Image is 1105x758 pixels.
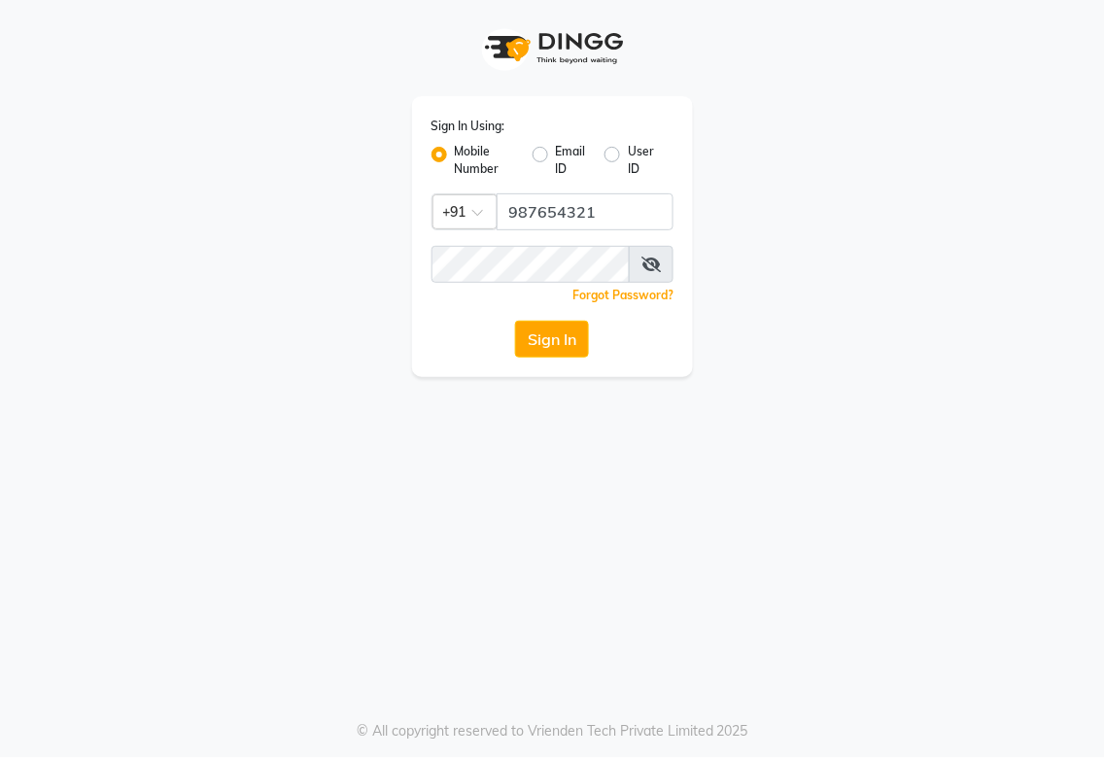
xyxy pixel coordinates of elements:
input: Username [432,246,631,283]
a: Forgot Password? [572,288,673,302]
label: Email ID [556,143,589,178]
input: Username [497,193,674,230]
button: Sign In [515,321,589,358]
img: logo1.svg [474,19,630,77]
label: Mobile Number [455,143,517,178]
label: Sign In Using: [432,118,505,135]
label: User ID [628,143,658,178]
